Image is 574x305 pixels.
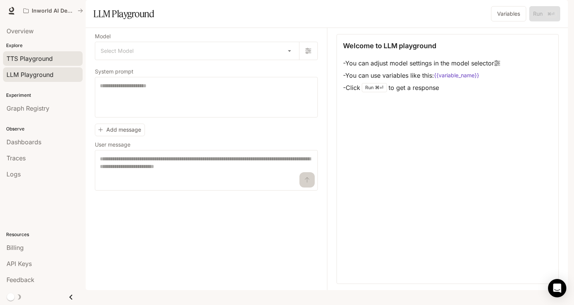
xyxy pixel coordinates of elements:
[32,8,75,14] p: Inworld AI Demos
[343,69,500,82] li: - You can use variables like this:
[343,57,500,69] li: - You can adjust model settings in the model selector
[101,47,133,55] span: Select Model
[95,69,133,74] p: System prompt
[95,124,145,136] button: Add message
[548,279,566,297] div: Open Intercom Messenger
[95,42,299,60] div: Select Model
[95,142,130,147] p: User message
[434,72,479,79] code: {{variable_name}}
[95,34,111,39] p: Model
[93,6,154,21] h1: LLM Playground
[375,85,384,90] p: ⌘⏎
[20,3,86,18] button: All workspaces
[343,41,436,51] p: Welcome to LLM playground
[491,6,526,21] button: Variables
[343,82,500,94] li: - Click to get a response
[362,83,387,92] div: Run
